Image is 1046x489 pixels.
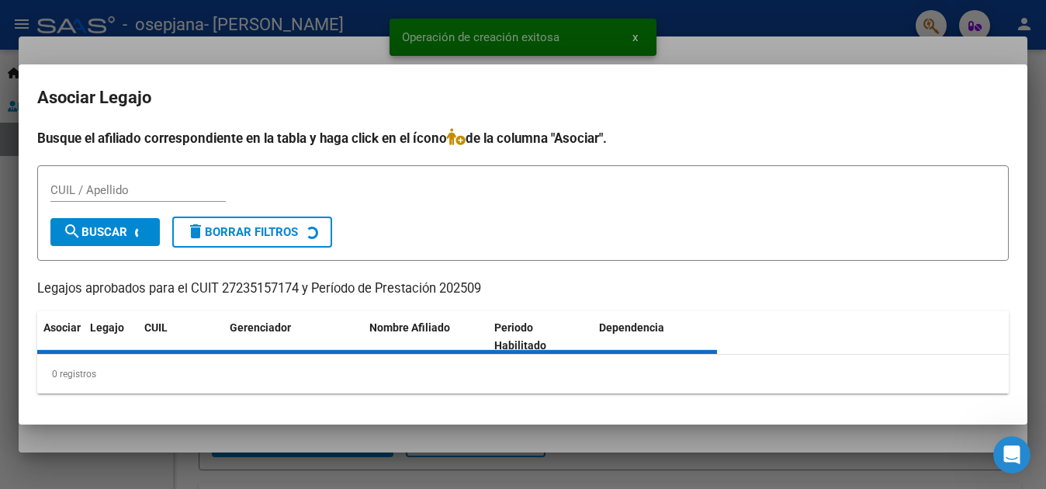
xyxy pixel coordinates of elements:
[186,222,205,241] mat-icon: delete
[84,311,138,362] datatable-header-cell: Legajo
[50,218,160,246] button: Buscar
[599,321,664,334] span: Dependencia
[144,321,168,334] span: CUIL
[363,311,488,362] datatable-header-cell: Nombre Afiliado
[223,311,363,362] datatable-header-cell: Gerenciador
[63,225,127,239] span: Buscar
[494,321,546,352] span: Periodo Habilitado
[90,321,124,334] span: Legajo
[488,311,593,362] datatable-header-cell: Periodo Habilitado
[37,279,1009,299] p: Legajos aprobados para el CUIT 27235157174 y Período de Prestación 202509
[593,311,718,362] datatable-header-cell: Dependencia
[37,311,84,362] datatable-header-cell: Asociar
[369,321,450,334] span: Nombre Afiliado
[172,217,332,248] button: Borrar Filtros
[37,355,1009,394] div: 0 registros
[37,83,1009,113] h2: Asociar Legajo
[138,311,223,362] datatable-header-cell: CUIL
[63,222,81,241] mat-icon: search
[186,225,298,239] span: Borrar Filtros
[993,436,1030,473] iframe: Intercom live chat
[37,128,1009,148] h4: Busque el afiliado correspondiente en la tabla y haga click en el ícono de la columna "Asociar".
[43,321,81,334] span: Asociar
[230,321,291,334] span: Gerenciador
